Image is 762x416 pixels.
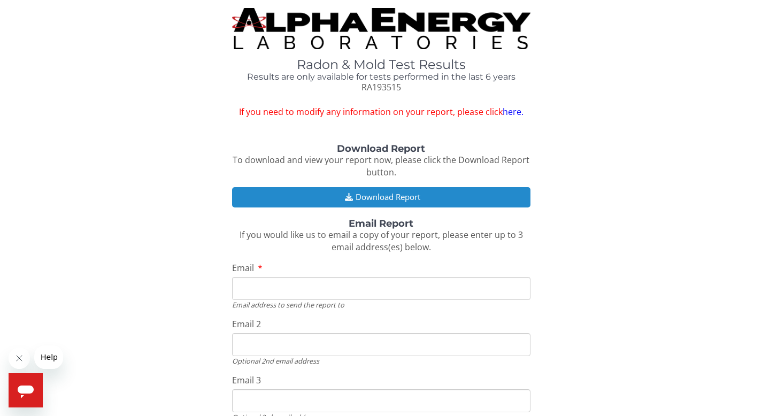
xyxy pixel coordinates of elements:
div: Email address to send the report to [232,300,530,310]
iframe: Close message [9,348,30,369]
a: here. [503,106,524,118]
span: Email 3 [232,374,261,386]
strong: Download Report [337,143,425,155]
span: If you would like us to email a copy of your report, please enter up to 3 email address(es) below. [240,229,523,253]
span: Email [232,262,254,274]
h4: Results are only available for tests performed in the last 6 years [232,72,530,82]
iframe: Message from company [34,345,63,369]
strong: Email Report [349,218,413,229]
span: If you need to modify any information on your report, please click [232,106,530,118]
span: To download and view your report now, please click the Download Report button. [233,154,529,178]
h1: Radon & Mold Test Results [232,58,530,72]
span: Email 2 [232,318,261,330]
span: RA193515 [361,81,401,93]
img: TightCrop.jpg [232,8,530,49]
button: Download Report [232,187,530,207]
div: Optional 2nd email address [232,356,530,366]
iframe: Button to launch messaging window [9,373,43,407]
